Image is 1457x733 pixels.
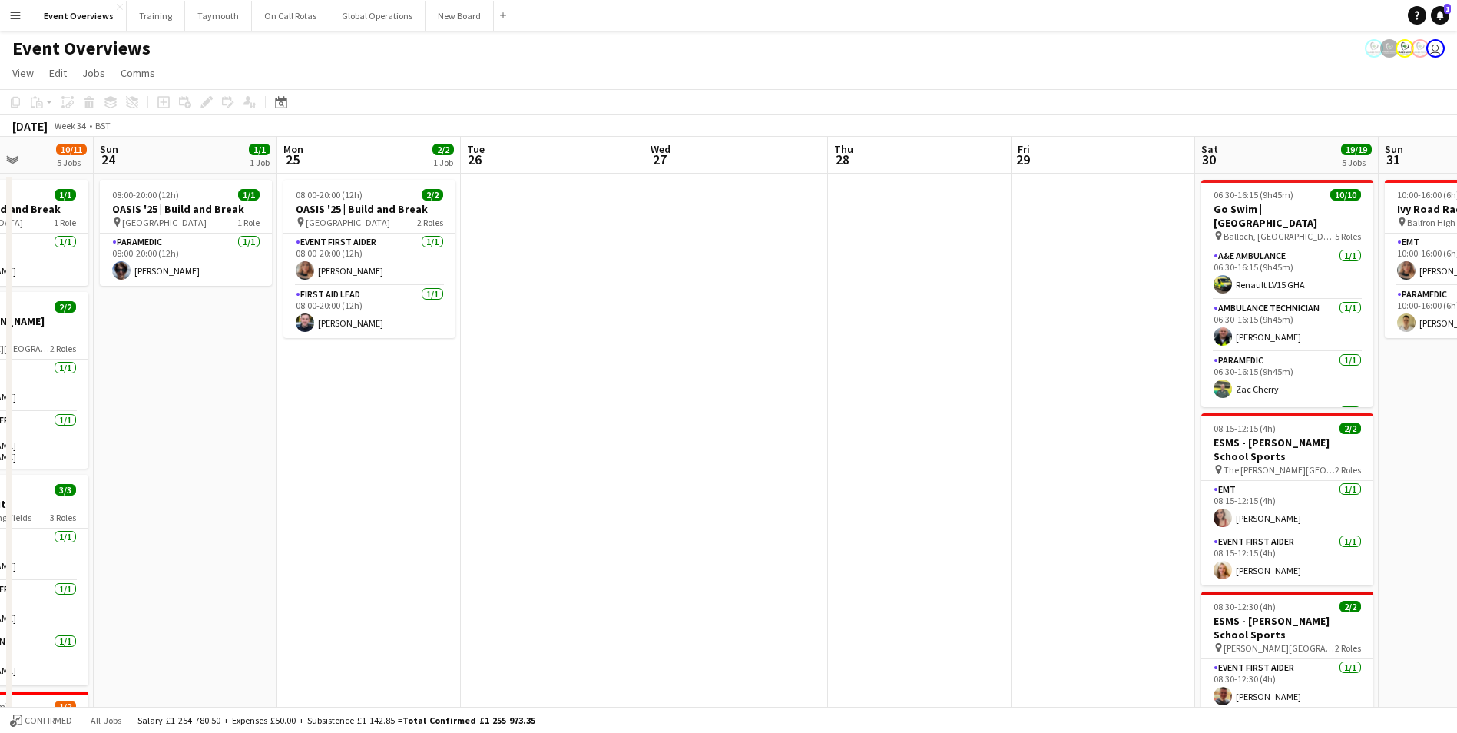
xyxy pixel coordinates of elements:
[31,1,127,31] button: Event Overviews
[329,1,426,31] button: Global Operations
[49,66,67,80] span: Edit
[82,66,105,80] span: Jobs
[114,63,161,83] a: Comms
[43,63,73,83] a: Edit
[402,715,535,726] span: Total Confirmed £1 255 973.35
[1431,6,1449,25] a: 1
[121,66,155,80] span: Comms
[1411,39,1429,58] app-user-avatar: Operations Manager
[12,118,48,134] div: [DATE]
[1426,39,1445,58] app-user-avatar: Operations Team
[76,63,111,83] a: Jobs
[1380,39,1399,58] app-user-avatar: Clinical Team
[1365,39,1383,58] app-user-avatar: Operations Manager
[426,1,494,31] button: New Board
[252,1,329,31] button: On Call Rotas
[95,120,111,131] div: BST
[127,1,185,31] button: Training
[1396,39,1414,58] app-user-avatar: Operations Manager
[88,715,124,726] span: All jobs
[12,37,151,60] h1: Event Overviews
[1444,4,1451,14] span: 1
[25,715,72,726] span: Confirmed
[12,66,34,80] span: View
[137,715,535,726] div: Salary £1 254 780.50 + Expenses £50.00 + Subsistence £1 142.85 =
[6,63,40,83] a: View
[8,712,75,729] button: Confirmed
[51,120,89,131] span: Week 34
[185,1,252,31] button: Taymouth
